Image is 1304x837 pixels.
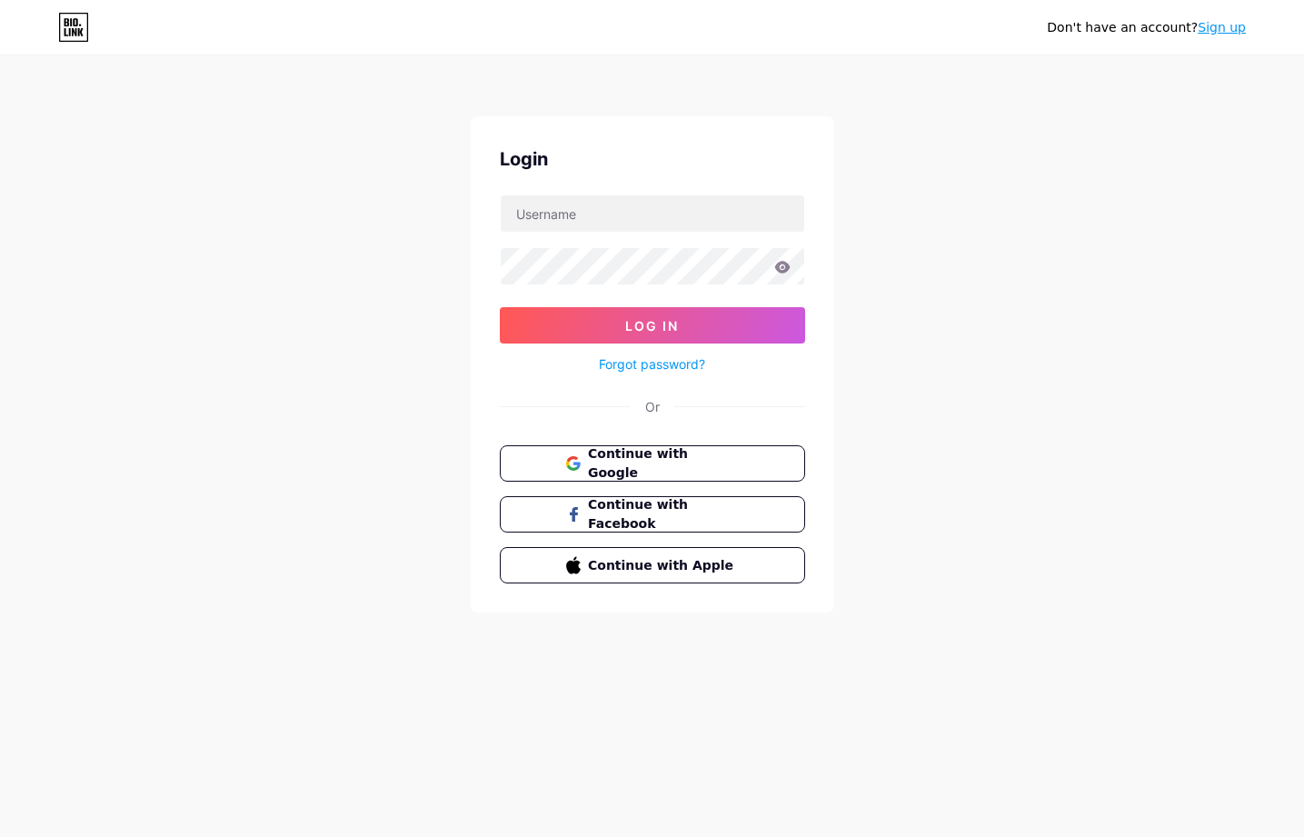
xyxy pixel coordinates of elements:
[500,547,805,583] button: Continue with Apple
[645,397,660,416] div: Or
[599,354,705,374] a: Forgot password?
[501,195,804,232] input: Username
[500,496,805,533] button: Continue with Facebook
[588,556,738,575] span: Continue with Apple
[625,318,679,334] span: Log In
[500,307,805,344] button: Log In
[588,495,738,533] span: Continue with Facebook
[500,445,805,482] button: Continue with Google
[588,444,738,483] span: Continue with Google
[1198,20,1246,35] a: Sign up
[500,145,805,173] div: Login
[1047,18,1246,37] div: Don't have an account?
